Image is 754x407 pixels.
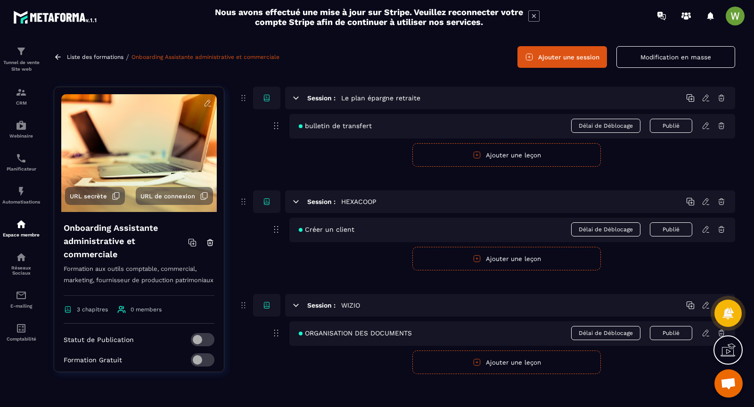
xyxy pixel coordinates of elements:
[2,199,40,204] p: Automatisations
[67,54,123,60] a: Liste des formations
[2,100,40,106] p: CRM
[571,222,640,236] span: Délai de Déblocage
[2,166,40,171] p: Planificateur
[2,265,40,276] p: Réseaux Sociaux
[650,326,692,340] button: Publié
[2,232,40,237] p: Espace membre
[650,119,692,133] button: Publié
[307,301,336,309] h6: Session :
[412,350,601,374] button: Ajouter une leçon
[16,290,27,301] img: email
[126,53,129,62] span: /
[2,80,40,113] a: formationformationCRM
[214,7,524,27] h2: Nous avons effectué une mise à jour sur Stripe. Veuillez reconnecter votre compte Stripe afin de ...
[341,301,360,310] h5: WIZIO
[2,244,40,283] a: social-networksocial-networkRéseaux Sociaux
[2,133,40,138] p: Webinaire
[64,263,214,296] p: Formation aux outils comptable, commercial, marketing, fournisseur de production patrimoniaux
[70,193,107,200] span: URL secrète
[16,120,27,131] img: automations
[714,369,743,398] a: Ouvrir le chat
[2,59,40,73] p: Tunnel de vente Site web
[412,143,601,167] button: Ajouter une leçon
[16,153,27,164] img: scheduler
[2,179,40,212] a: automationsautomationsAutomatisations
[307,198,336,205] h6: Session :
[2,336,40,342] p: Comptabilité
[16,87,27,98] img: formation
[64,336,134,343] p: Statut de Publication
[16,219,27,230] img: automations
[2,39,40,80] a: formationformationTunnel de vente Site web
[571,326,640,340] span: Délai de Déblocage
[16,323,27,334] img: accountant
[77,306,108,313] span: 3 chapitres
[13,8,98,25] img: logo
[16,46,27,57] img: formation
[140,193,195,200] span: URL de connexion
[131,306,162,313] span: 0 members
[2,146,40,179] a: schedulerschedulerPlanificateur
[299,329,412,337] span: ORGANISATION DES DOCUMENTS
[571,119,640,133] span: Délai de Déblocage
[299,122,372,130] span: bulletin de transfert
[2,316,40,349] a: accountantaccountantComptabilité
[136,187,213,205] button: URL de connexion
[2,303,40,309] p: E-mailing
[65,187,125,205] button: URL secrète
[2,113,40,146] a: automationsautomationsWebinaire
[616,46,735,68] button: Modification en masse
[64,221,188,261] h4: Onboarding Assistante administrative et commerciale
[341,93,420,103] h5: Le plan épargne retraite
[2,283,40,316] a: emailemailE-mailing
[307,94,336,102] h6: Session :
[61,94,217,212] img: background
[341,197,377,206] h5: HEXACOOP
[16,252,27,263] img: social-network
[517,46,607,68] button: Ajouter une session
[16,186,27,197] img: automations
[131,54,279,60] a: Onboarding Assistante administrative et commerciale
[2,212,40,244] a: automationsautomationsEspace membre
[412,247,601,270] button: Ajouter une leçon
[650,222,692,236] button: Publié
[64,356,122,364] p: Formation Gratuit
[299,226,354,233] span: Créer un client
